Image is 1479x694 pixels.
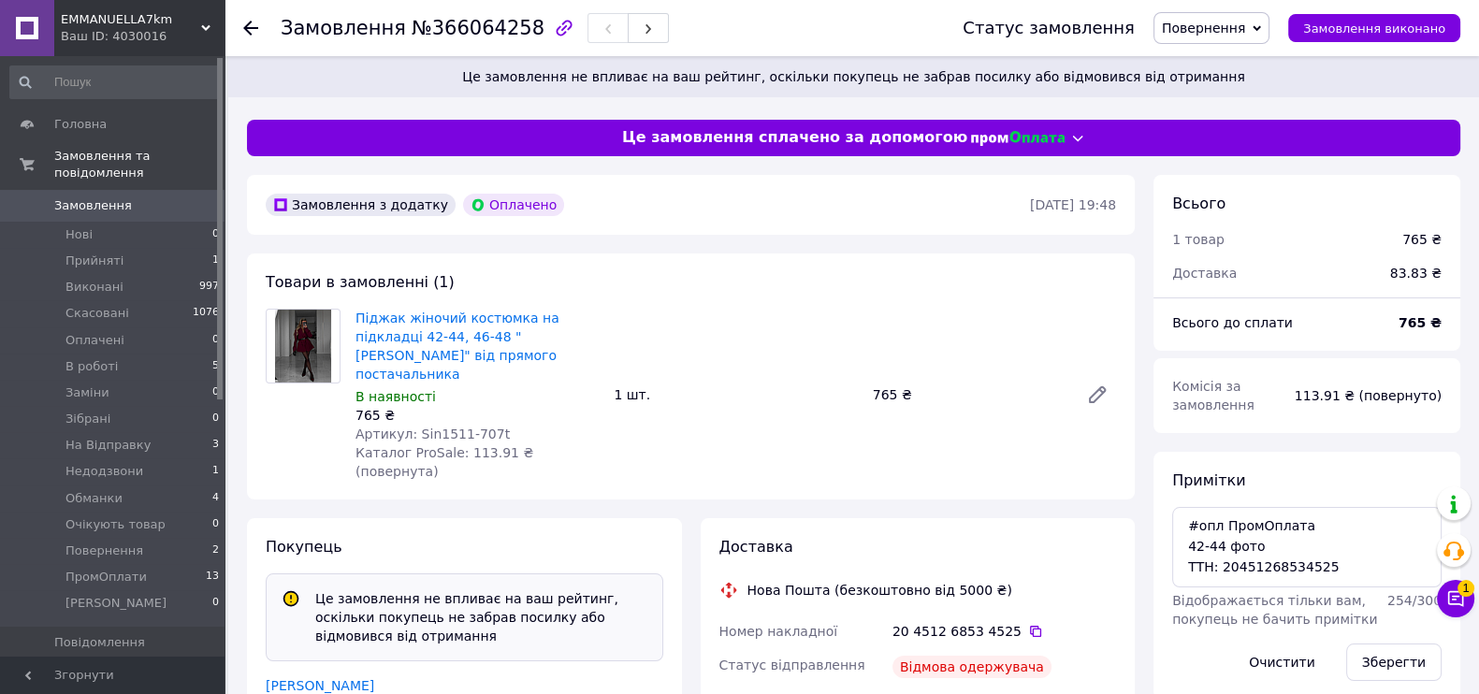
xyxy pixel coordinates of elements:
span: 997 [199,279,219,296]
span: 1 [212,253,219,269]
span: 1 [1457,580,1474,597]
span: Очікують товар [65,516,166,533]
span: 5 [212,358,219,375]
span: Замовлення та повідомлення [54,148,225,181]
span: EMMANUELLA7km [61,11,201,28]
span: Замовлення виконано [1303,22,1445,36]
div: Відмова одержувача [892,656,1051,678]
span: ПромОплати [65,569,147,586]
div: 765 ₴ [355,406,599,425]
div: 1 шт. [606,382,864,408]
span: 1 товар [1172,232,1225,247]
div: 20 4512 6853 4525 [892,622,1116,641]
span: 4 [212,490,219,507]
span: Замовлення [54,197,132,214]
a: Редагувати [1079,376,1116,413]
span: Доставка [719,538,793,556]
img: Піджак жіночий костюмка на підкладці 42-44, 46-48 "DOROFEEVA" від прямого постачальника [275,310,331,383]
a: Піджак жіночий костюмка на підкладці 42-44, 46-48 "[PERSON_NAME]" від прямого постачальника [355,311,559,382]
span: Примітки [1172,471,1245,489]
span: Замовлення [281,17,406,39]
span: №366064258 [412,17,544,39]
textarea: #опл ПромОплата 42-44 фото ТТН: 20451268534525 [1172,507,1442,587]
span: Комісія за замовлення [1172,379,1254,412]
button: Чат з покупцем1 [1437,580,1474,617]
span: 1076 [193,305,219,322]
span: 0 [212,332,219,349]
div: Це замовлення не впливає на ваш рейтинг, оскільки покупець не забрав посилку або відмовився від о... [308,589,655,645]
span: Нові [65,226,93,243]
div: 765 ₴ [1402,230,1442,249]
span: Покупець [266,538,342,556]
span: 113.91 ₴ (повернуто) [1295,388,1442,403]
span: Артикул: Sin1511-707t [355,427,510,441]
span: 2 [212,542,219,559]
span: Відображається тільки вам, покупець не бачить примітки [1172,593,1377,627]
div: Статус замовлення [963,19,1135,37]
div: 765 ₴ [865,382,1071,408]
span: Повернення [65,542,143,559]
span: 0 [212,384,219,401]
span: Головна [54,116,107,133]
div: Оплачено [463,194,564,216]
span: 13 [206,569,219,586]
span: Всього до сплати [1172,315,1293,330]
span: Номер накладної [719,624,838,639]
span: Каталог ProSale: 113.91 ₴ (повернута) [355,445,533,479]
button: Зберегти [1346,643,1442,681]
span: Доставка [1172,266,1237,281]
span: На Відправку [65,437,151,454]
a: [PERSON_NAME] [266,678,374,693]
span: 0 [212,411,219,427]
span: Недодзвони [65,463,143,480]
div: Повернутися назад [243,19,258,37]
span: 3 [212,437,219,454]
span: 0 [212,226,219,243]
span: Заміни [65,384,109,401]
span: Обманки [65,490,123,507]
span: Повернення [1162,21,1245,36]
span: Товари в замовленні (1) [266,273,455,291]
div: Ваш ID: 4030016 [61,28,225,45]
span: 0 [212,595,219,612]
span: Це замовлення не впливає на ваш рейтинг, оскільки покупець не забрав посилку або відмовився від о... [251,67,1457,86]
span: Всього [1172,195,1225,212]
span: Прийняті [65,253,123,269]
div: Замовлення з додатку [266,194,456,216]
span: В наявності [355,389,436,404]
span: Статус відправлення [719,658,865,672]
span: Виконані [65,279,123,296]
input: Пошук [9,65,221,99]
span: 0 [212,516,219,533]
span: Зібрані [65,411,110,427]
button: Очистити [1233,643,1331,681]
time: [DATE] 19:48 [1030,197,1116,212]
div: Нова Пошта (безкоштовно від 5000 ₴) [743,581,1017,600]
div: 83.83 ₴ [1379,253,1453,294]
span: 1 [212,463,219,480]
button: Замовлення виконано [1288,14,1460,42]
span: Оплачені [65,332,124,349]
span: Повідомлення [54,634,145,651]
span: Це замовлення сплачено за допомогою [622,127,967,149]
span: 254 / 300 [1387,593,1442,608]
span: [PERSON_NAME] [65,595,167,612]
b: 765 ₴ [1399,315,1442,330]
span: В роботі [65,358,118,375]
span: Скасовані [65,305,129,322]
